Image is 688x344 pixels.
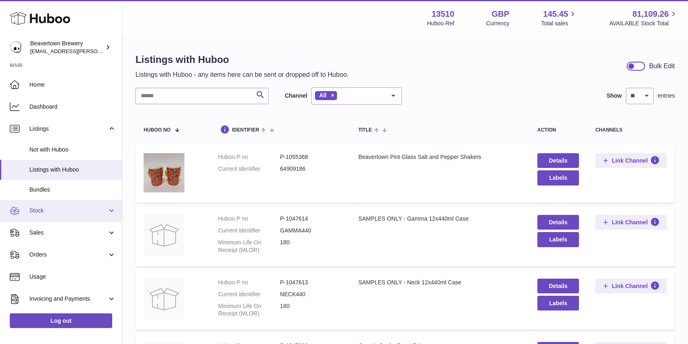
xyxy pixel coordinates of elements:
span: Link Channel [612,219,648,226]
strong: GBP [492,9,509,20]
div: SAMPLES ONLY - Neck 12x440ml Case [358,279,521,286]
span: All [319,92,326,98]
div: SAMPLES ONLY - Gamma 12x440ml Case [358,215,521,223]
p: Listings with Huboo - any items here can be sent or dropped off to Huboo. [135,70,349,79]
img: SAMPLES ONLY - Gamma 12x440ml Case [144,215,184,256]
div: Beavertown Brewery [30,40,104,55]
dd: P-1047613 [280,279,342,286]
label: Channel [285,92,307,100]
dt: Current identifier [218,227,280,235]
span: [EMAIL_ADDRESS][PERSON_NAME][DOMAIN_NAME] [30,48,164,54]
dt: Current identifier [218,290,280,298]
div: channels [595,127,667,133]
a: 145.45 Total sales [541,9,577,27]
div: Huboo Ref [427,20,455,27]
span: Dashboard [29,103,116,111]
button: Labels [537,296,579,310]
a: Log out [10,313,112,328]
span: Link Channel [612,282,648,290]
span: Total sales [541,20,577,27]
img: kit.lowe@beavertownbrewery.co.uk [10,41,22,54]
span: entries [658,92,675,100]
button: Labels [537,170,579,185]
span: 145.45 [543,9,568,20]
button: Link Channel [595,153,667,168]
span: AVAILABLE Stock Total [609,20,678,27]
dd: 180 [280,302,342,318]
div: Bulk Edit [649,62,675,71]
span: identifier [232,127,260,133]
dt: Current identifier [218,165,280,173]
dd: 180 [280,239,342,254]
strong: 13510 [432,9,455,20]
dt: Huboo P no [218,153,280,161]
span: Listings [29,125,107,133]
span: Orders [29,251,107,259]
span: Stock [29,207,107,214]
img: SAMPLES ONLY - Neck 12x440ml Case [144,279,184,319]
label: Show [607,92,622,100]
dt: Huboo P no [218,215,280,223]
span: Listings with Huboo [29,166,116,174]
dd: NECK440 [280,290,342,298]
dt: Minimum Life On Receipt (MLOR) [218,302,280,318]
span: Sales [29,229,107,237]
button: Link Channel [595,215,667,230]
img: Beavertown Pint Glass Salt and Pepper Shakers [144,153,184,192]
span: Huboo no [144,127,171,133]
dd: P-1055368 [280,153,342,161]
dd: 64909186 [280,165,342,173]
span: Link Channel [612,157,648,164]
span: Not with Huboo [29,146,116,154]
span: title [358,127,372,133]
span: Usage [29,273,116,281]
div: Currency [486,20,510,27]
a: Details [537,279,579,293]
span: 81,109.26 [633,9,669,20]
span: Bundles [29,186,116,194]
a: 81,109.26 AVAILABLE Stock Total [609,9,678,27]
dt: Minimum Life On Receipt (MLOR) [218,239,280,254]
h1: Listings with Huboo [135,53,349,66]
dd: P-1047614 [280,215,342,223]
button: Labels [537,232,579,247]
a: Details [537,153,579,168]
dd: GAMMA440 [280,227,342,235]
button: Link Channel [595,279,667,293]
div: Beavertown Pint Glass Salt and Pepper Shakers [358,153,521,161]
span: Home [29,81,116,89]
span: Invoicing and Payments [29,295,107,303]
a: Details [537,215,579,230]
div: action [537,127,579,133]
dt: Huboo P no [218,279,280,286]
